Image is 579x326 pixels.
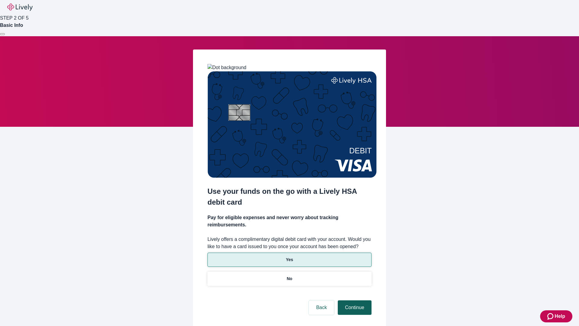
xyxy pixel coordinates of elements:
[287,276,293,282] p: No
[207,71,377,178] img: Debit card
[7,4,33,11] img: Lively
[338,300,372,315] button: Continue
[207,64,246,71] img: Dot background
[207,272,372,286] button: No
[286,257,293,263] p: Yes
[309,300,334,315] button: Back
[207,253,372,267] button: Yes
[207,236,372,250] label: Lively offers a complimentary digital debit card with your account. Would you like to have a card...
[207,186,372,208] h2: Use your funds on the go with a Lively HSA debit card
[207,214,372,229] h4: Pay for eligible expenses and never worry about tracking reimbursements.
[547,313,555,320] svg: Zendesk support icon
[540,310,572,322] button: Zendesk support iconHelp
[555,313,565,320] span: Help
